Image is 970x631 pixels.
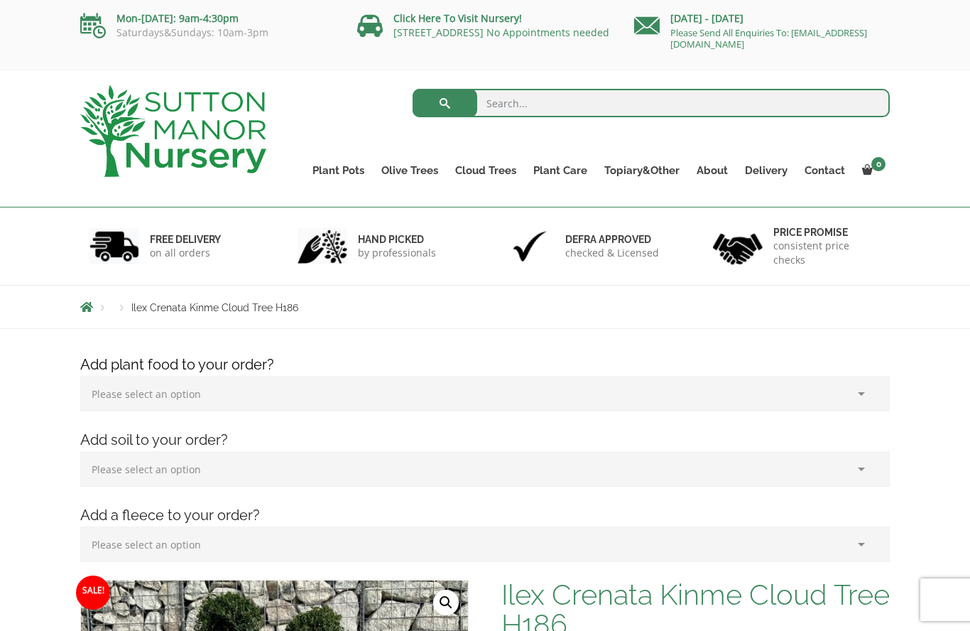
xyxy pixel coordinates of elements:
span: Ilex Crenata Kinme Cloud Tree H186 [131,302,298,313]
a: Contact [796,161,854,180]
p: Saturdays&Sundays: 10am-3pm [80,27,336,38]
h4: Add a fleece to your order? [70,505,900,527]
a: Click Here To Visit Nursery! [393,11,522,25]
input: Search... [413,89,890,117]
h6: Price promise [773,226,881,239]
img: 1.jpg [89,228,139,264]
h6: FREE DELIVERY [150,233,221,246]
h4: Add plant food to your order? [70,354,900,376]
a: Delivery [736,161,796,180]
p: on all orders [150,246,221,260]
a: Cloud Trees [447,161,525,180]
a: View full-screen image gallery [433,590,459,615]
p: by professionals [358,246,436,260]
a: Olive Trees [373,161,447,180]
a: Please Send All Enquiries To: [EMAIL_ADDRESS][DOMAIN_NAME] [670,26,867,50]
p: [DATE] - [DATE] [634,10,890,27]
a: Plant Pots [304,161,373,180]
img: logo [80,85,266,177]
p: consistent price checks [773,239,881,267]
a: [STREET_ADDRESS] No Appointments needed [393,26,609,39]
span: 0 [871,157,885,171]
h6: Defra approved [565,233,659,246]
img: 2.jpg [298,228,347,264]
p: Mon-[DATE]: 9am-4:30pm [80,10,336,27]
img: 4.jpg [713,225,763,268]
a: Topiary&Other [596,161,688,180]
a: Plant Care [525,161,596,180]
h4: Add soil to your order? [70,429,900,451]
span: Sale! [76,576,110,610]
h6: hand picked [358,233,436,246]
img: 3.jpg [505,228,555,264]
nav: Breadcrumbs [80,301,890,313]
a: 0 [854,161,890,180]
a: About [688,161,736,180]
p: checked & Licensed [565,246,659,260]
